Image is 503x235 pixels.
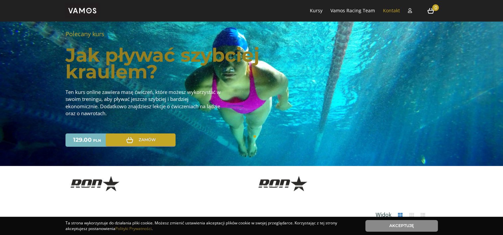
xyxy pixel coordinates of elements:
[115,226,152,231] a: Polityki Prywatności
[133,176,182,192] img: Weron
[65,4,99,18] img: vamos_solo.png
[365,220,438,232] a: Akceptuję
[432,4,439,11] span: 0
[258,176,307,191] img: Ron wheels
[73,137,92,143] p: 129.00
[384,178,432,189] img: Kreujemy.com.pl
[93,138,101,143] p: PLN
[373,211,394,219] p: Widok
[106,133,176,147] a: Zamów
[310,7,322,14] a: Kursy
[65,220,355,232] div: Ta strona wykorzystuje do działania pliki cookie. Możesz zmienić ustawienia akceptacji plików coo...
[70,176,119,191] img: Ron wheels
[65,30,438,39] p: Polecany kurs
[330,7,375,14] a: Vamos Racing Team
[125,137,156,142] span: Zamów
[65,47,282,80] a: Jak pływać szybciej kraulem?
[196,178,244,189] img: Kreujemy.com.pl
[383,7,400,14] a: Kontakt
[65,89,222,117] p: Ten kurs online zawiera masę ćwiczeń, które możesz wykorzystać w swoim treningu, aby pływać jeszc...
[321,176,370,192] img: Weron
